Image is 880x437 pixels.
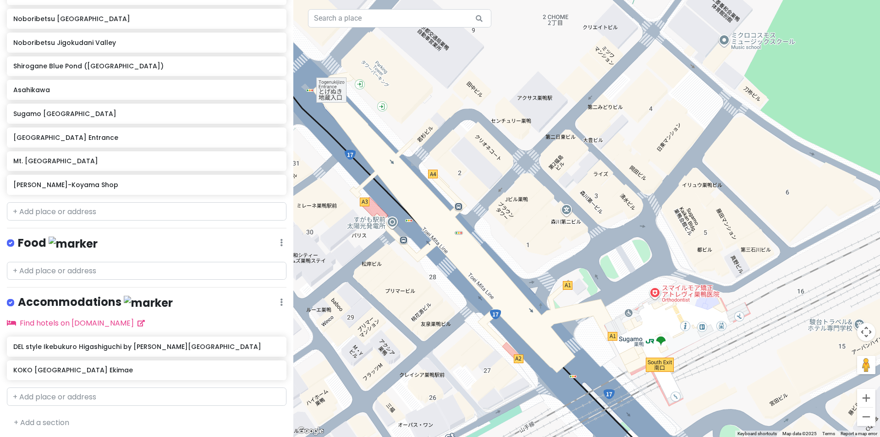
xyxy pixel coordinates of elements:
[782,431,817,436] span: Map data ©2025
[124,296,173,310] img: marker
[18,295,173,310] h4: Accommodations
[49,237,98,251] img: marker
[857,323,875,341] button: Map camera controls
[841,431,877,436] a: Report a map error
[857,408,875,426] button: Zoom out
[13,86,280,94] h6: Asahikawa
[7,202,286,221] input: + Add place or address
[13,15,280,23] h6: Noboribetsu [GEOGRAPHIC_DATA]
[13,133,280,142] h6: [GEOGRAPHIC_DATA] Entrance
[13,366,280,374] h6: KOKO [GEOGRAPHIC_DATA] Ekimae
[13,39,280,47] h6: Noboribetsu Jigokudani Valley
[7,387,286,406] input: + Add place or address
[296,425,326,437] a: Open this area in Google Maps (opens a new window)
[13,157,280,165] h6: Mt. [GEOGRAPHIC_DATA]
[296,425,326,437] img: Google
[857,356,875,374] button: Drag Pegman onto the map to open Street View
[18,236,98,251] h4: Food
[822,431,835,436] a: Terms
[7,262,286,280] input: + Add place or address
[14,417,69,428] a: + Add a section
[7,318,145,328] a: Find hotels on [DOMAIN_NAME]
[13,181,280,189] h6: [PERSON_NAME]-Koyama Shop
[308,9,491,28] input: Search a place
[13,343,280,351] h6: DEL style Ikebukuro Higashiguchi by [PERSON_NAME][GEOGRAPHIC_DATA]
[857,389,875,407] button: Zoom in
[13,110,280,118] h6: Sugamo [GEOGRAPHIC_DATA]
[13,62,280,70] h6: Shirogane Blue Pond ([GEOGRAPHIC_DATA])
[737,431,777,437] button: Keyboard shortcuts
